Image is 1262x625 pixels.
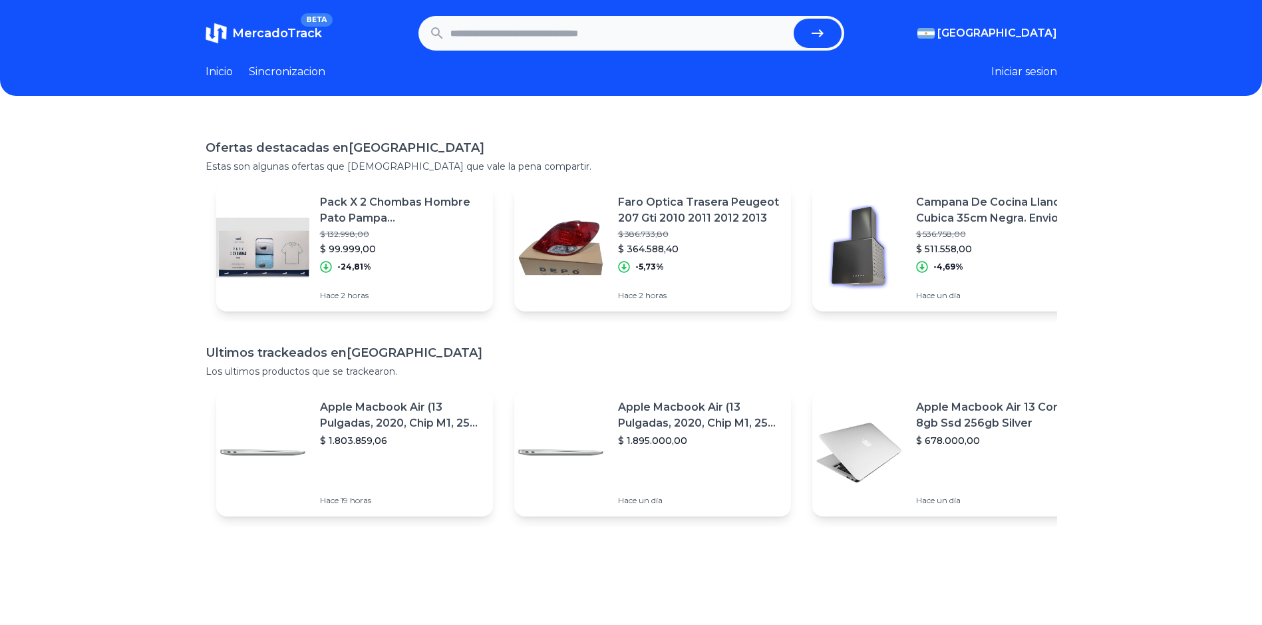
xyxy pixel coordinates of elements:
[618,194,780,226] p: Faro Optica Trasera Peugeot 207 Gti 2010 2011 2012 2013
[320,229,482,240] p: $ 132.998,00
[618,399,780,431] p: Apple Macbook Air (13 Pulgadas, 2020, Chip M1, 256 Gb De Ssd, 8 Gb De Ram) - Plata
[917,25,1057,41] button: [GEOGRAPHIC_DATA]
[249,64,325,80] a: Sincronizacion
[916,242,1078,256] p: $ 511.558,00
[812,201,905,294] img: Featured image
[514,406,607,499] img: Featured image
[216,406,309,499] img: Featured image
[216,389,493,517] a: Featured imageApple Macbook Air (13 Pulgadas, 2020, Chip M1, 256 Gb De Ssd, 8 Gb De Ram) - Plata$...
[812,184,1089,312] a: Featured imageCampana De Cocina Llanos Cubica 35cm Negra. Envio + Llanos$ 536.758,00$ 511.558,00-...
[916,495,1078,506] p: Hace un día
[216,201,309,294] img: Featured image
[916,194,1078,226] p: Campana De Cocina Llanos Cubica 35cm Negra. Envio + Llanos
[232,26,322,41] span: MercadoTrack
[320,242,482,256] p: $ 99.999,00
[301,13,332,27] span: BETA
[206,64,233,80] a: Inicio
[206,160,1057,173] p: Estas son algunas ofertas que [DEMOGRAPHIC_DATA] que vale la pena compartir.
[812,406,905,499] img: Featured image
[933,262,963,272] p: -4,69%
[320,290,482,301] p: Hace 2 horas
[916,399,1078,431] p: Apple Macbook Air 13 Core I5 8gb Ssd 256gb Silver
[916,229,1078,240] p: $ 536.758,00
[916,434,1078,447] p: $ 678.000,00
[937,25,1057,41] span: [GEOGRAPHIC_DATA]
[618,229,780,240] p: $ 386.733,80
[917,28,935,39] img: Argentina
[216,184,493,312] a: Featured imagePack X 2 Chombas Hombre Pato Pampa [PERSON_NAME]$ 132.998,00$ 99.999,00-24,81%Hace ...
[618,495,780,506] p: Hace un día
[320,399,482,431] p: Apple Macbook Air (13 Pulgadas, 2020, Chip M1, 256 Gb De Ssd, 8 Gb De Ram) - Plata
[618,242,780,256] p: $ 364.588,40
[320,194,482,226] p: Pack X 2 Chombas Hombre Pato Pampa [PERSON_NAME]
[514,184,791,312] a: Featured imageFaro Optica Trasera Peugeot 207 Gti 2010 2011 2012 2013$ 386.733,80$ 364.588,40-5,7...
[916,290,1078,301] p: Hace un día
[206,343,1057,362] h1: Ultimos trackeados en [GEOGRAPHIC_DATA]
[206,365,1057,378] p: Los ultimos productos que se trackearon.
[618,290,780,301] p: Hace 2 horas
[320,434,482,447] p: $ 1.803.859,06
[206,23,227,44] img: MercadoTrack
[635,262,664,272] p: -5,73%
[514,201,607,294] img: Featured image
[812,389,1089,517] a: Featured imageApple Macbook Air 13 Core I5 8gb Ssd 256gb Silver$ 678.000,00Hace un día
[206,138,1057,157] h1: Ofertas destacadas en [GEOGRAPHIC_DATA]
[514,389,791,517] a: Featured imageApple Macbook Air (13 Pulgadas, 2020, Chip M1, 256 Gb De Ssd, 8 Gb De Ram) - Plata$...
[337,262,371,272] p: -24,81%
[618,434,780,447] p: $ 1.895.000,00
[320,495,482,506] p: Hace 19 horas
[991,64,1057,80] button: Iniciar sesion
[206,23,322,44] a: MercadoTrackBETA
